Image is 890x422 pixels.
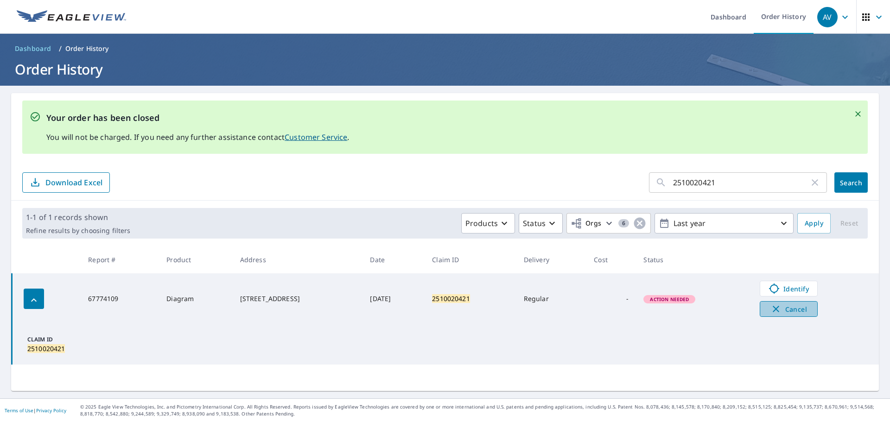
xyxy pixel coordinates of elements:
button: Apply [797,213,831,233]
input: Address, Report #, Claim ID, etc. [673,170,809,195]
button: Status [519,213,563,233]
th: Report # [81,246,159,273]
td: [DATE] [362,273,425,324]
td: 67774109 [81,273,159,324]
h1: Order History [11,60,879,79]
button: Cancel [760,301,818,317]
button: Search [834,172,868,193]
a: Customer Service [285,132,347,142]
a: Terms of Use [5,407,33,414]
td: - [586,273,636,324]
p: Order History [65,44,109,53]
button: Products [461,213,515,233]
p: Status [523,218,546,229]
span: Dashboard [15,44,51,53]
p: Products [465,218,498,229]
button: Last year [655,213,794,233]
div: [STREET_ADDRESS] [240,294,356,303]
th: Address [233,246,363,273]
span: Action Needed [644,296,694,302]
nav: breadcrumb [11,41,879,56]
span: Apply [805,218,823,229]
td: Diagram [159,273,232,324]
span: Orgs [571,218,602,229]
p: © 2025 Eagle View Technologies, Inc. and Pictometry International Corp. All Rights Reserved. Repo... [80,403,885,417]
img: EV Logo [17,10,126,24]
button: Download Excel [22,172,110,193]
a: Privacy Policy [36,407,66,414]
p: Download Excel [45,177,102,188]
mark: 2510020421 [432,294,470,303]
td: Regular [516,273,587,324]
th: Product [159,246,232,273]
a: Dashboard [11,41,55,56]
th: Status [636,246,752,273]
span: 6 [618,220,629,227]
span: Search [842,178,860,187]
p: Your order has been closed [46,112,350,124]
span: Identify [766,283,812,294]
p: | [5,408,66,413]
th: Cost [586,246,636,273]
p: Last year [670,215,778,232]
li: / [59,43,62,54]
mark: 2510020421 [27,344,65,353]
p: Refine results by choosing filters [26,227,130,235]
button: Close [852,108,864,120]
th: Claim ID [425,246,516,273]
th: Date [362,246,425,273]
p: Claim ID [27,335,79,344]
div: AV [817,7,838,27]
p: You will not be charged. If you need any further assistance contact . [46,132,350,143]
a: Identify [760,281,818,296]
th: Delivery [516,246,587,273]
span: Cancel [769,303,808,315]
p: 1-1 of 1 records shown [26,212,130,223]
button: Orgs6 [566,213,651,233]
